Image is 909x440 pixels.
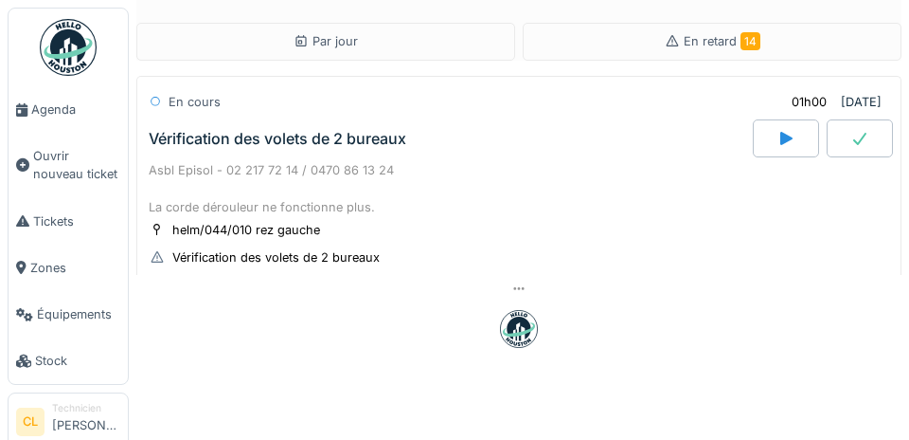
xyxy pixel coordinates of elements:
[169,93,221,111] div: En cours
[33,212,120,230] span: Tickets
[30,259,120,277] span: Zones
[500,310,538,348] img: badge-BVDL4wpA.svg
[294,32,358,50] div: Par jour
[841,93,882,111] div: [DATE]
[9,133,128,197] a: Ouvrir nouveau ticket
[149,130,406,148] div: Vérification des volets de 2 bureaux
[9,291,128,338] a: Équipements
[52,401,120,415] div: Technicien
[33,147,120,183] span: Ouvrir nouveau ticket
[35,352,120,370] span: Stock
[684,34,760,48] span: En retard
[16,408,45,436] li: CL
[740,32,760,50] span: 14
[31,101,120,119] span: Agenda
[9,245,128,291] a: Zones
[9,198,128,245] a: Tickets
[40,19,97,76] img: Badge_color-CXgf-gQk.svg
[792,93,827,111] div: 01h00
[172,248,380,266] div: Vérification des volets de 2 bureaux
[9,86,128,133] a: Agenda
[149,161,889,216] div: Asbl Episol - 02 217 72 14 / 0470 86 13 24 La corde dérouleur ne fonctionne plus.
[9,338,128,384] a: Stock
[37,305,120,323] span: Équipements
[172,221,320,239] div: helm/044/010 rez gauche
